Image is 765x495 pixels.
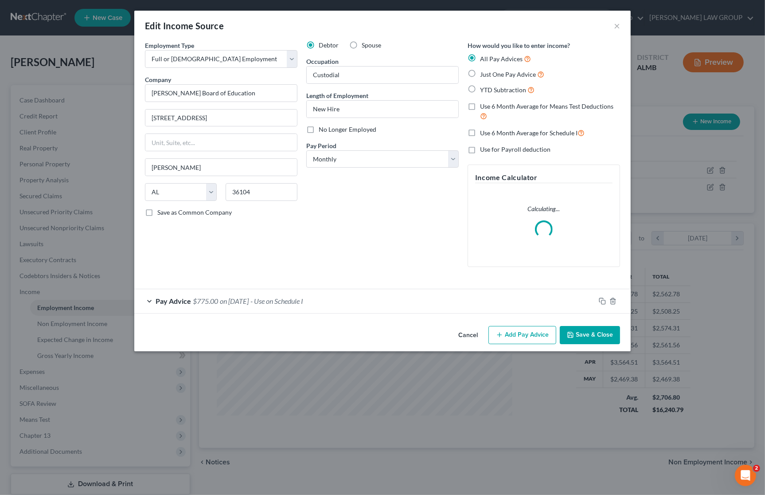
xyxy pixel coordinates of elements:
[488,326,556,345] button: Add Pay Advice
[319,41,339,49] span: Debtor
[480,129,578,137] span: Use 6 Month Average for Schedule I
[145,76,171,83] span: Company
[226,183,297,201] input: Enter zip...
[468,41,570,50] label: How would you like to enter income?
[480,71,536,78] span: Just One Pay Advice
[306,57,339,66] label: Occupation
[250,297,303,305] span: - Use on Schedule I
[480,55,523,63] span: All Pay Advices
[475,204,613,213] p: Calculating...
[307,67,458,83] input: --
[157,208,232,216] span: Save as Common Company
[735,465,756,486] iframe: Intercom live chat
[145,110,297,126] input: Enter address...
[614,20,620,31] button: ×
[362,41,381,49] span: Spouse
[145,20,224,32] div: Edit Income Source
[145,84,297,102] input: Search company by name...
[220,297,249,305] span: on [DATE]
[319,126,376,133] span: No Longer Employed
[145,134,297,151] input: Unit, Suite, etc...
[145,159,297,176] input: Enter city...
[560,326,620,345] button: Save & Close
[307,101,458,118] input: ex: 2 years
[306,142,336,149] span: Pay Period
[475,172,613,183] h5: Income Calculator
[480,102,613,110] span: Use 6 Month Average for Means Test Deductions
[480,86,526,94] span: YTD Subtraction
[480,145,550,153] span: Use for Payroll deduction
[193,297,218,305] span: $775.00
[753,465,760,472] span: 2
[306,91,368,100] label: Length of Employment
[156,297,191,305] span: Pay Advice
[451,327,485,345] button: Cancel
[145,42,194,49] span: Employment Type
